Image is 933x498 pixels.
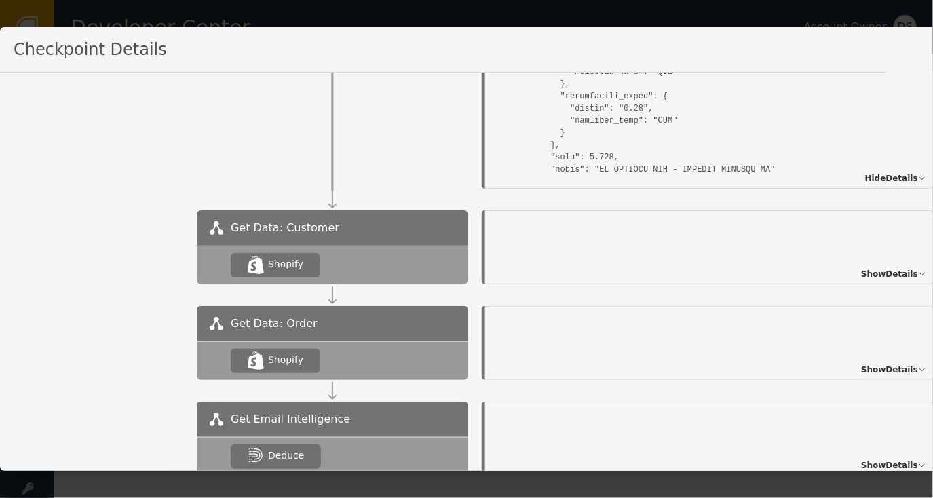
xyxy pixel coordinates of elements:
span: Hide Details [865,172,918,185]
div: Shopify [268,353,303,367]
span: Show Details [861,459,918,472]
span: Get Email Intelligence [231,411,350,427]
span: Show Details [861,364,918,376]
div: Shopify [268,257,303,271]
span: Show Details [861,268,918,280]
div: Deduce [268,448,304,463]
span: Get Data: Customer [231,220,339,236]
span: Get Data: Order [231,315,318,332]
